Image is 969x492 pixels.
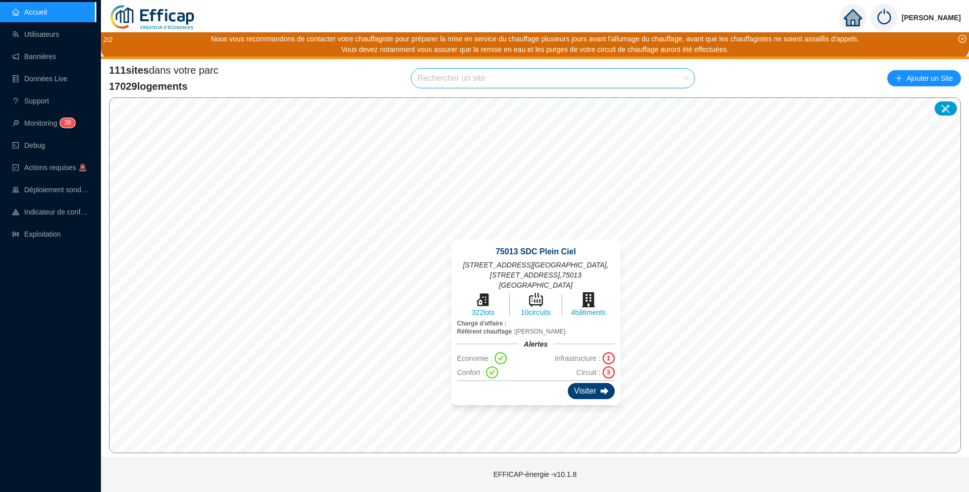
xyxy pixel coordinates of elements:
[12,186,89,194] a: clusterDéploiement sondes
[110,98,961,453] canvas: Map
[211,44,859,55] div: Vous devez notamment vous assurer que la remise en eau et les purges de votre circuit de chauffag...
[109,65,149,76] span: 111 sites
[68,119,71,126] span: 8
[902,2,961,34] span: [PERSON_NAME]
[109,79,219,93] span: 17029 logements
[12,119,72,127] a: monitorMonitoring38
[457,367,484,377] span: Confort :
[521,307,551,317] span: 10 circuits
[457,260,615,290] span: [STREET_ADDRESS][GEOGRAPHIC_DATA], [STREET_ADDRESS] , 75013 [GEOGRAPHIC_DATA]
[495,352,507,364] span: check-circle
[457,327,615,336] span: [PERSON_NAME]
[871,4,898,31] img: power
[844,9,862,27] span: home
[12,30,59,38] a: teamUtilisateurs
[569,307,608,317] span: 4 bâtiments
[472,307,495,317] span: 322 lots
[496,246,576,258] span: 75013 SDC Plein Ciel
[12,141,45,149] a: codeDebug
[109,63,219,77] span: dans votre parc
[457,328,516,335] span: Référent chauffage :
[211,34,859,44] div: Nous vous recommandons de contacter votre chauffagiste pour préparer la mise en service du chauff...
[518,339,554,349] div: Alertes
[12,164,19,171] span: check-square
[494,470,577,478] span: EFFICAP-énergie - v10.1.8
[12,75,68,83] a: databaseDonnées Live
[603,366,615,378] div: 3
[576,367,600,377] span: Circuit :
[958,35,966,43] span: close-circle
[568,383,614,399] div: Visiter
[486,366,498,378] span: check-circle
[60,118,75,128] sup: 38
[457,353,493,363] span: Economie :
[12,97,49,105] a: questionSupport
[12,8,47,16] a: homeAccueil
[103,36,113,43] i: 2 / 2
[12,230,61,238] a: slidersExploitation
[12,208,89,216] a: heat-mapIndicateur de confort
[12,52,56,61] a: notificationBannières
[887,70,961,86] button: Ajouter un Site
[24,163,87,172] span: Actions requises 🚨
[64,119,68,126] span: 3
[906,71,953,85] span: Ajouter un Site
[555,353,600,363] span: Infrastructure :
[457,320,507,327] span: Chargé d'affaire :
[603,352,615,364] div: 1
[895,75,902,82] span: plus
